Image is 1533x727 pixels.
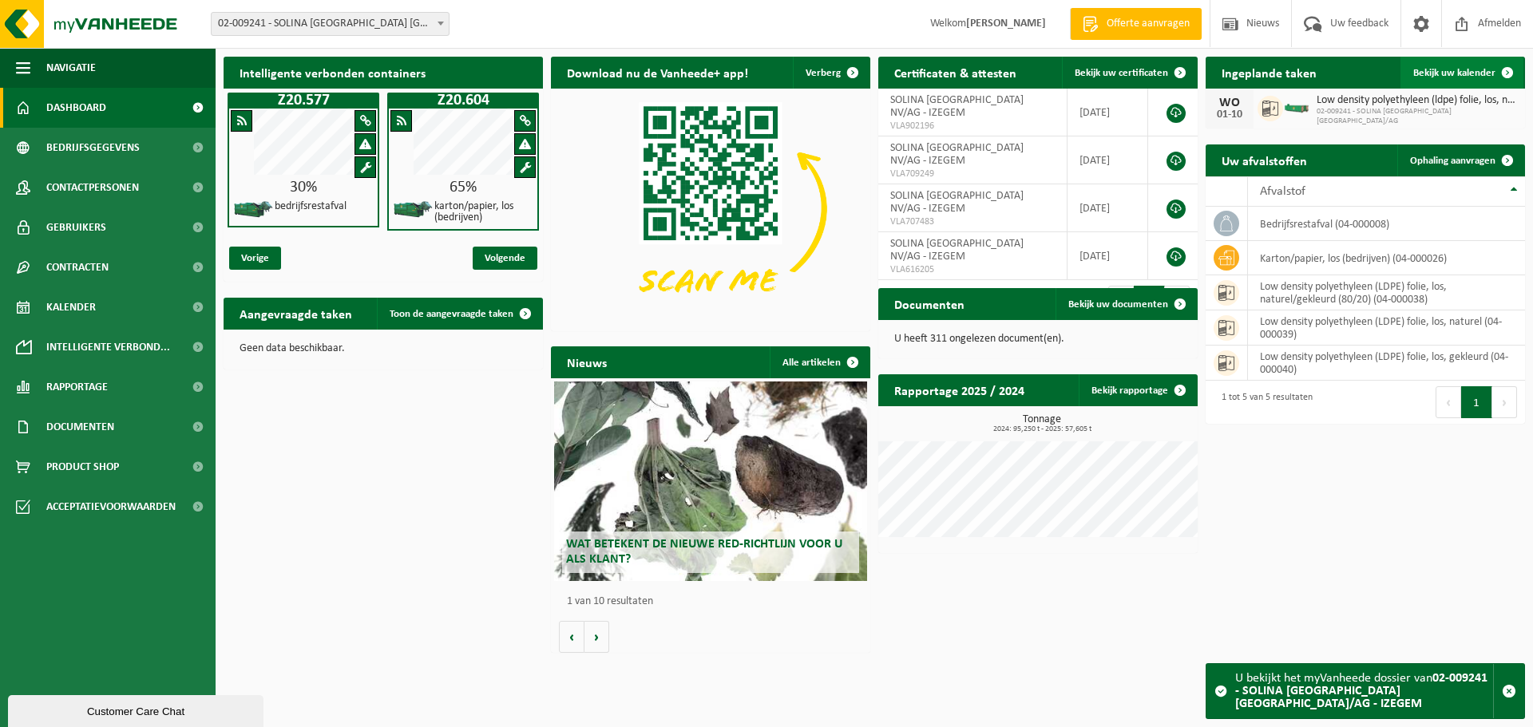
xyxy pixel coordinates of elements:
[886,425,1198,433] span: 2024: 95,250 t - 2025: 57,605 t
[224,298,368,329] h2: Aangevraagde taken
[1436,386,1461,418] button: Previous
[229,247,281,270] span: Vorige
[377,298,541,330] a: Toon de aangevraagde taken
[46,128,140,168] span: Bedrijfsgegevens
[1260,185,1305,198] span: Afvalstof
[1103,16,1194,32] span: Offerte aanvragen
[1410,156,1495,166] span: Ophaling aanvragen
[1413,68,1495,78] span: Bekijk uw kalender
[1068,232,1148,280] td: [DATE]
[1068,184,1148,232] td: [DATE]
[584,621,609,653] button: Volgende
[46,327,170,367] span: Intelligente verbond...
[211,12,450,36] span: 02-009241 - SOLINA BELGIUM NV/AG - IZEGEM
[559,621,584,653] button: Vorige
[46,48,96,88] span: Navigatie
[46,247,109,287] span: Contracten
[1248,310,1525,346] td: low density polyethyleen (LDPE) folie, los, naturel (04-000039)
[1214,385,1313,420] div: 1 tot 5 van 5 resultaten
[1235,672,1487,710] strong: 02-009241 - SOLINA [GEOGRAPHIC_DATA] [GEOGRAPHIC_DATA]/AG - IZEGEM
[1062,57,1196,89] a: Bekijk uw certificaten
[46,447,119,487] span: Product Shop
[434,201,532,223] h4: karton/papier, los (bedrijven)
[8,692,267,727] iframe: chat widget
[890,142,1024,167] span: SOLINA [GEOGRAPHIC_DATA] NV/AG - IZEGEM
[567,596,862,607] p: 1 van 10 resultaten
[551,89,870,328] img: Download de VHEPlus App
[1235,664,1493,718] div: U bekijkt het myVanheede dossier van
[46,407,114,447] span: Documenten
[1397,144,1523,176] a: Ophaling aanvragen
[229,180,378,196] div: 30%
[966,18,1046,30] strong: [PERSON_NAME]
[878,288,980,319] h2: Documenten
[1056,288,1196,320] a: Bekijk uw documenten
[890,238,1024,263] span: SOLINA [GEOGRAPHIC_DATA] NV/AG - IZEGEM
[1214,97,1246,109] div: WO
[212,13,449,35] span: 02-009241 - SOLINA BELGIUM NV/AG - IZEGEM
[1070,8,1202,40] a: Offerte aanvragen
[886,414,1198,433] h3: Tonnage
[473,247,537,270] span: Volgende
[1400,57,1523,89] a: Bekijk uw kalender
[566,538,842,566] span: Wat betekent de nieuwe RED-richtlijn voor u als klant?
[878,374,1040,405] h2: Rapportage 2025 / 2024
[890,168,1055,180] span: VLA709249
[1068,136,1148,184] td: [DATE]
[389,180,537,196] div: 65%
[806,68,841,78] span: Verberg
[551,57,764,88] h2: Download nu de Vanheede+ app!
[46,367,108,407] span: Rapportage
[391,93,535,109] h1: Z20.604
[770,346,869,378] a: Alle artikelen
[894,334,1182,345] p: U heeft 311 ongelezen document(en).
[46,487,176,527] span: Acceptatievoorwaarden
[390,309,513,319] span: Toon de aangevraagde taken
[1079,374,1196,406] a: Bekijk rapportage
[224,57,543,88] h2: Intelligente verbonden containers
[1068,299,1168,310] span: Bekijk uw documenten
[793,57,869,89] button: Verberg
[46,207,106,247] span: Gebruikers
[46,88,106,128] span: Dashboard
[890,120,1055,132] span: VLA902196
[1248,207,1525,241] td: bedrijfsrestafval (04-000008)
[46,168,139,207] span: Contactpersonen
[890,190,1024,215] span: SOLINA [GEOGRAPHIC_DATA] NV/AG - IZEGEM
[46,287,96,327] span: Kalender
[1283,100,1310,114] img: HK-XC-10-GN-00
[275,201,347,212] h4: bedrijfsrestafval
[1461,386,1492,418] button: 1
[1248,241,1525,275] td: karton/papier, los (bedrijven) (04-000026)
[1317,94,1517,107] span: Low density polyethyleen (ldpe) folie, los, naturel/gekleurd (80/20)
[1068,89,1148,136] td: [DATE]
[233,200,273,219] img: HK-XZ-20-GN-01
[878,57,1032,88] h2: Certificaten & attesten
[1248,275,1525,310] td: low density polyethyleen (LDPE) folie, los, naturel/gekleurd (80/20) (04-000038)
[1075,68,1168,78] span: Bekijk uw certificaten
[890,94,1024,119] span: SOLINA [GEOGRAPHIC_DATA] NV/AG - IZEGEM
[890,215,1055,228] span: VLA707483
[240,343,527,354] p: Geen data beschikbaar.
[890,263,1055,276] span: VLA616205
[1248,346,1525,381] td: low density polyethyleen (LDPE) folie, los, gekleurd (04-000040)
[1492,386,1517,418] button: Next
[393,200,433,219] img: HK-XZ-20-GN-01
[1206,144,1323,176] h2: Uw afvalstoffen
[1317,107,1517,126] span: 02-009241 - SOLINA [GEOGRAPHIC_DATA] [GEOGRAPHIC_DATA]/AG
[1214,109,1246,121] div: 01-10
[554,381,867,581] a: Wat betekent de nieuwe RED-richtlijn voor u als klant?
[1206,57,1333,88] h2: Ingeplande taken
[551,346,623,377] h2: Nieuws
[232,93,375,109] h1: Z20.577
